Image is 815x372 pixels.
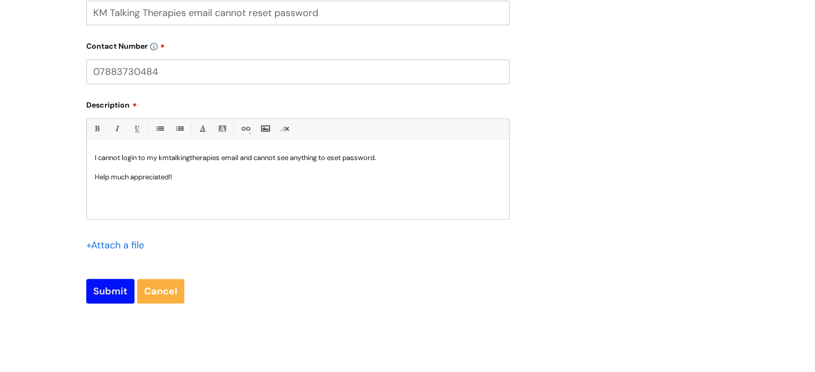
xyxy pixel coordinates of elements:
[137,279,184,303] a: Cancel
[95,172,501,182] p: Help much appreciated!!
[86,38,510,51] label: Contact Number
[86,279,134,303] input: Submit
[258,122,272,135] a: Insert Image...
[130,122,143,135] a: Underline(Ctrl-U)
[173,122,186,135] a: 1. Ordered List (Ctrl-Shift-8)
[90,122,103,135] a: Bold (Ctrl-B)
[196,122,209,135] a: Font Color
[150,43,158,50] img: info-icon.svg
[153,122,166,135] a: • Unordered List (Ctrl-Shift-7)
[238,122,252,135] a: Link
[215,122,229,135] a: Back Color
[278,122,291,135] a: Remove formatting (Ctrl-\)
[86,239,91,252] span: +
[86,237,151,254] div: Attach a file
[86,97,510,110] label: Description
[95,153,501,163] p: I cannot login to my kmtalkingtherapies email and cannot see anything to eset password.
[110,122,123,135] a: Italic (Ctrl-I)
